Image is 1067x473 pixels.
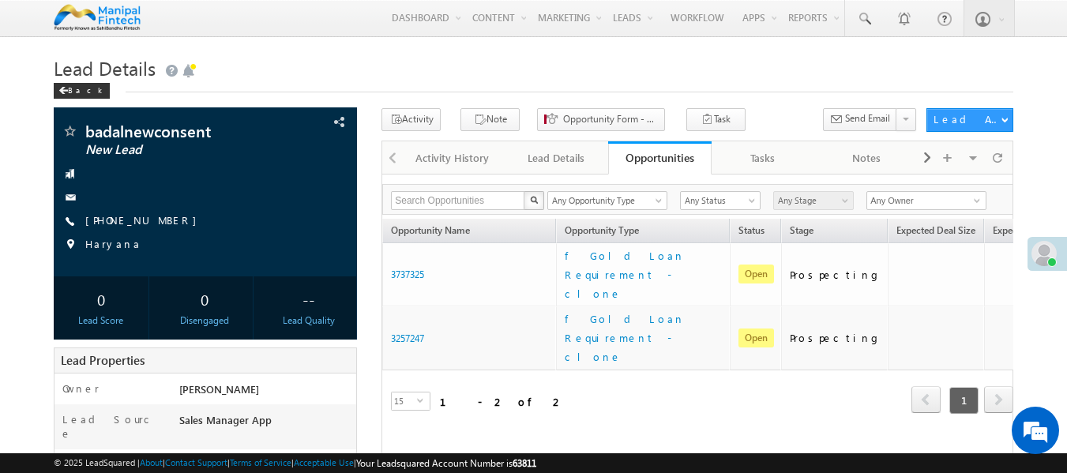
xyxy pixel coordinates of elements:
[845,111,890,126] span: Send Email
[557,222,729,242] span: Opportunity Type
[724,148,801,167] div: Tasks
[54,456,536,471] span: © 2025 LeadSquared | | | | |
[934,112,1001,126] div: Lead Actions
[391,332,424,344] a: 3257247
[179,382,259,396] span: [PERSON_NAME]
[681,193,756,208] span: Any Status
[62,381,100,396] label: Owner
[537,108,665,131] button: Opportunity Form - Stage & Status
[85,213,205,229] span: [PHONE_NUMBER]
[391,224,470,236] span: Opportunity Name
[563,112,658,126] span: Opportunity Form - Stage & Status
[984,388,1013,413] a: next
[54,4,141,32] img: Custom Logo
[530,196,538,204] img: Search
[896,224,975,236] span: Expected Deal Size
[911,388,941,413] a: prev
[731,222,780,242] a: Status
[417,396,430,404] span: select
[889,222,983,242] a: Expected Deal Size
[85,123,272,139] span: badalnewconsent
[140,457,163,467] a: About
[54,55,156,81] span: Lead Details
[265,313,352,328] div: Lead Quality
[773,191,854,210] a: Any Stage
[738,265,774,283] span: Open
[356,457,536,469] span: Your Leadsquared Account Number is
[782,222,821,242] a: Stage
[828,148,904,167] div: Notes
[85,237,141,253] span: Haryana
[565,310,723,366] a: f Gold Loan Requirement - clone
[61,352,145,368] span: Lead Properties
[790,224,813,236] span: Stage
[58,313,145,328] div: Lead Score
[161,313,249,328] div: Disengaged
[505,141,608,175] a: Lead Details
[608,141,712,175] a: Opportunities
[866,191,986,210] input: Type to Search
[774,193,849,208] span: Any Stage
[823,108,897,131] button: Send Email
[686,108,746,131] button: Task
[815,141,919,175] a: Notes
[294,457,354,467] a: Acceptable Use
[175,412,357,434] div: Sales Manager App
[547,191,667,210] a: Any Opportunity Type
[949,387,979,414] span: 1
[680,191,761,210] a: Any Status
[965,193,985,208] a: Show All Items
[391,268,424,280] a: 3737325
[392,392,417,410] span: 15
[790,331,881,345] div: Prospecting
[548,193,657,208] span: Any Opportunity Type
[165,457,227,467] a: Contact Support
[620,150,700,165] div: Opportunities
[738,328,774,347] span: Open
[383,222,478,242] a: Opportunity Name
[401,141,505,175] a: Activity History
[62,412,164,441] label: Lead Source
[926,108,1013,132] button: Lead Actions
[460,108,520,131] button: Note
[984,386,1013,413] span: next
[565,246,723,303] a: f Gold Loan Requirement - clone
[712,141,815,175] a: Tasks
[381,108,441,131] button: Activity
[85,142,272,158] span: New Lead
[440,392,564,411] div: 1 - 2 of 2
[230,457,291,467] a: Terms of Service
[513,457,536,469] span: 63811
[517,148,594,167] div: Lead Details
[54,83,110,99] div: Back
[414,148,490,167] div: Activity History
[58,284,145,313] div: 0
[911,386,941,413] span: prev
[265,284,352,313] div: --
[790,268,881,282] div: Prospecting
[54,82,118,96] a: Back
[161,284,249,313] div: 0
